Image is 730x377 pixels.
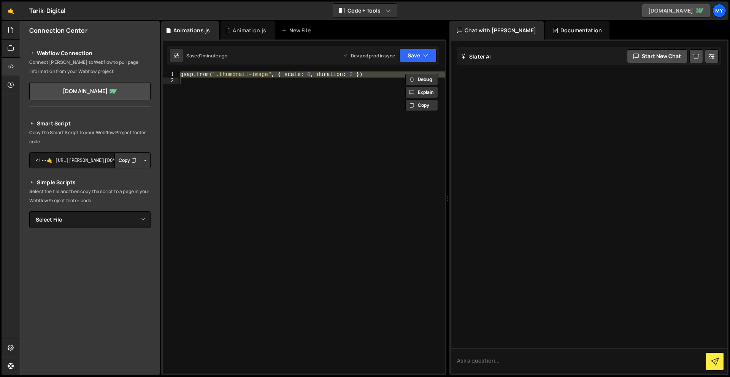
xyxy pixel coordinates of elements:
[400,49,436,62] button: Save
[29,49,151,58] h2: Webflow Connection
[29,152,151,168] textarea: <!--🤙 [URL][PERSON_NAME][DOMAIN_NAME]> <script>document.addEventListener("DOMContentLoaded", func...
[343,52,395,59] div: Dev and prod in sync
[29,58,151,76] p: Connect [PERSON_NAME] to Webflow to pull page information from your Webflow project
[163,71,179,78] div: 1
[449,21,544,40] div: Chat with [PERSON_NAME]
[29,82,151,100] a: [DOMAIN_NAME]
[29,178,151,187] h2: Simple Scripts
[233,27,266,34] div: Animation.js
[405,74,438,85] button: Debug
[333,4,397,17] button: Code + Tools
[713,4,726,17] a: My
[186,52,227,59] div: Saved
[29,26,87,35] h2: Connection Center
[281,27,313,34] div: New File
[405,100,438,111] button: Copy
[114,152,151,168] div: Button group with nested dropdown
[29,187,151,205] p: Select the file and then copy the script to a page in your Webflow Project footer code.
[405,87,438,98] button: Explain
[163,78,179,84] div: 2
[200,52,227,59] div: 1 minute ago
[461,53,491,60] h2: Slater AI
[29,6,65,15] div: Tarik-Digital
[29,119,151,128] h2: Smart Script
[173,27,210,34] div: Animations.js
[627,49,687,63] button: Start new chat
[642,4,710,17] a: [DOMAIN_NAME]
[2,2,20,20] a: 🤙
[29,128,151,146] p: Copy the Smart Script to your Webflow Project footer code.
[114,152,140,168] button: Copy
[29,241,151,309] iframe: YouTube video player
[545,21,609,40] div: Documentation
